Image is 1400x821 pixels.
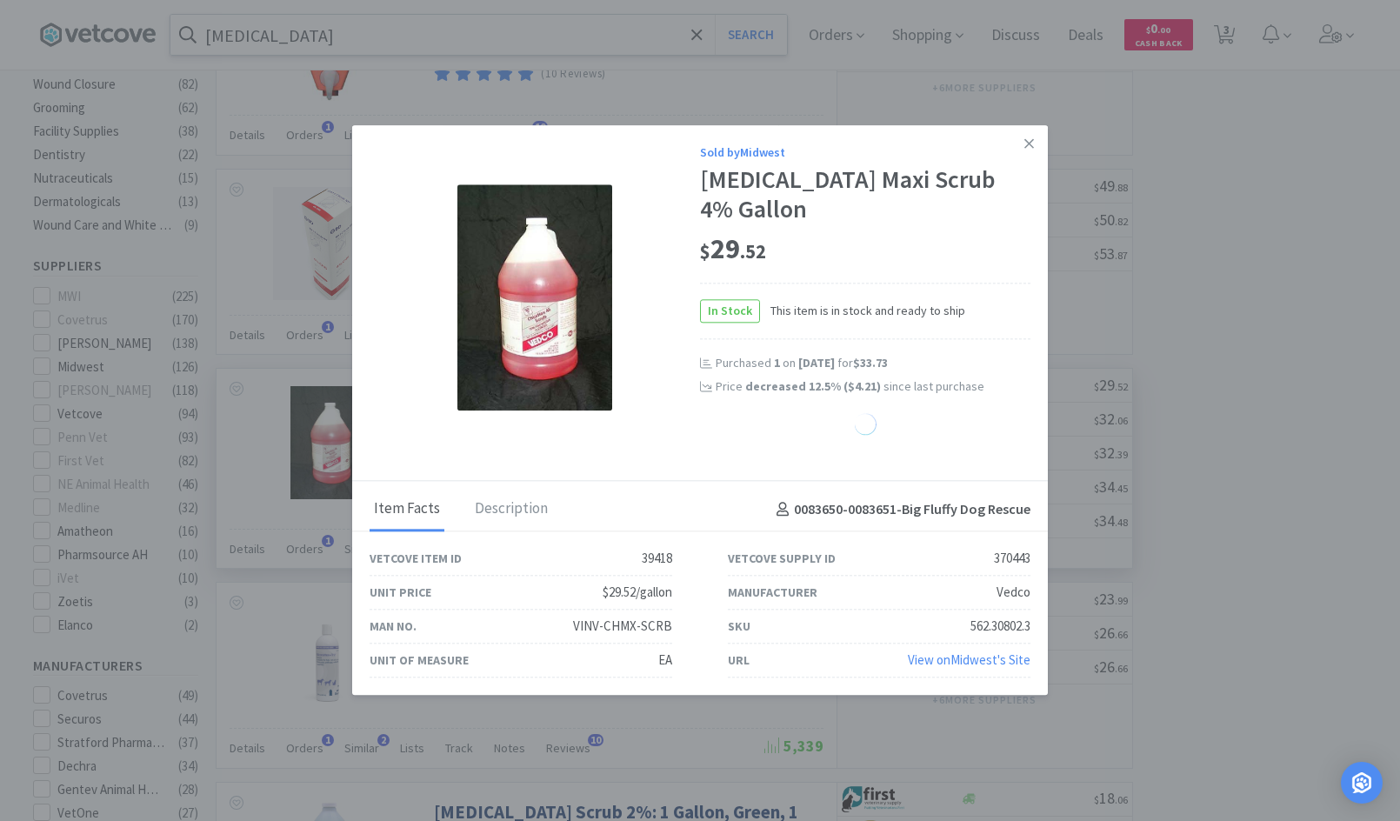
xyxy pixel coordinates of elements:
[658,651,672,671] div: EA
[760,302,965,321] span: This item is in stock and ready to ship
[740,239,766,264] span: . 52
[848,378,877,394] span: $4.21
[728,617,750,636] div: SKU
[994,549,1030,570] div: 370443
[700,239,710,264] span: $
[370,651,469,670] div: Unit of Measure
[457,184,613,410] img: 2396421158f34a3491cbe6c80a9367cb_370443.jpeg
[470,488,552,531] div: Description
[728,549,836,568] div: Vetcove Supply ID
[603,583,672,604] div: $29.52/gallon
[853,356,888,371] span: $33.73
[700,166,1030,224] div: [MEDICAL_DATA] Maxi Scrub 4% Gallon
[700,231,766,266] span: 29
[1341,762,1383,804] div: Open Intercom Messenger
[370,549,462,568] div: Vetcove Item ID
[370,617,417,636] div: Man No.
[728,651,750,670] div: URL
[642,549,672,570] div: 39418
[970,617,1030,637] div: 562.30802.3
[770,498,1030,521] h4: 0083650-0083651 - Big Fluffy Dog Rescue
[700,143,1030,162] div: Sold by Midwest
[701,301,759,323] span: In Stock
[573,617,672,637] div: VINV-CHMX-SCRB
[745,378,881,394] span: decreased 12.5 % ( )
[370,583,431,602] div: Unit Price
[908,652,1030,669] a: View onMidwest's Site
[728,583,817,602] div: Manufacturer
[370,488,444,531] div: Item Facts
[798,356,835,371] span: [DATE]
[997,583,1030,604] div: Vedco
[716,356,1030,373] div: Purchased on for
[774,356,780,371] span: 1
[716,377,1030,396] div: Price since last purchase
